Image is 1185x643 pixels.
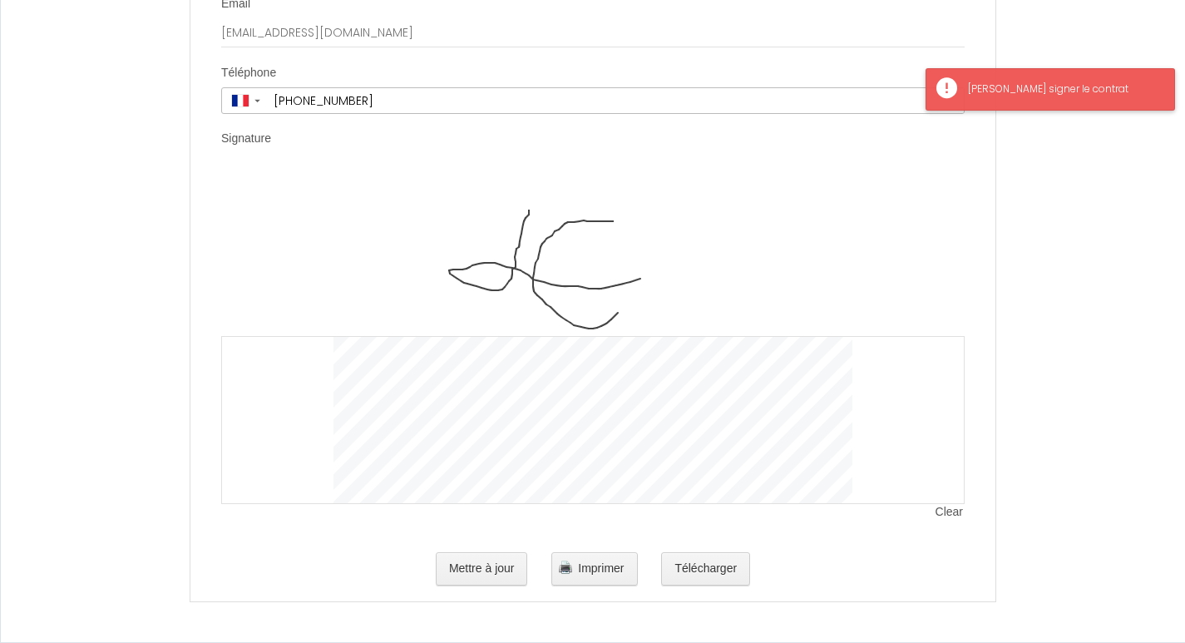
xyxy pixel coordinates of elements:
label: Téléphone [221,65,276,82]
input: +33 6 12 34 56 78 [268,88,964,113]
span: Imprimer [578,561,624,575]
button: Imprimer [551,552,637,586]
button: Télécharger [661,552,750,586]
div: [PERSON_NAME] signer le contrat [968,82,1158,97]
label: Signature [221,131,271,147]
span: Clear [936,504,965,521]
img: printer.png [559,561,572,574]
span: ▼ [253,97,262,104]
img: signature [333,170,852,336]
button: Mettre à jour [436,552,528,586]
